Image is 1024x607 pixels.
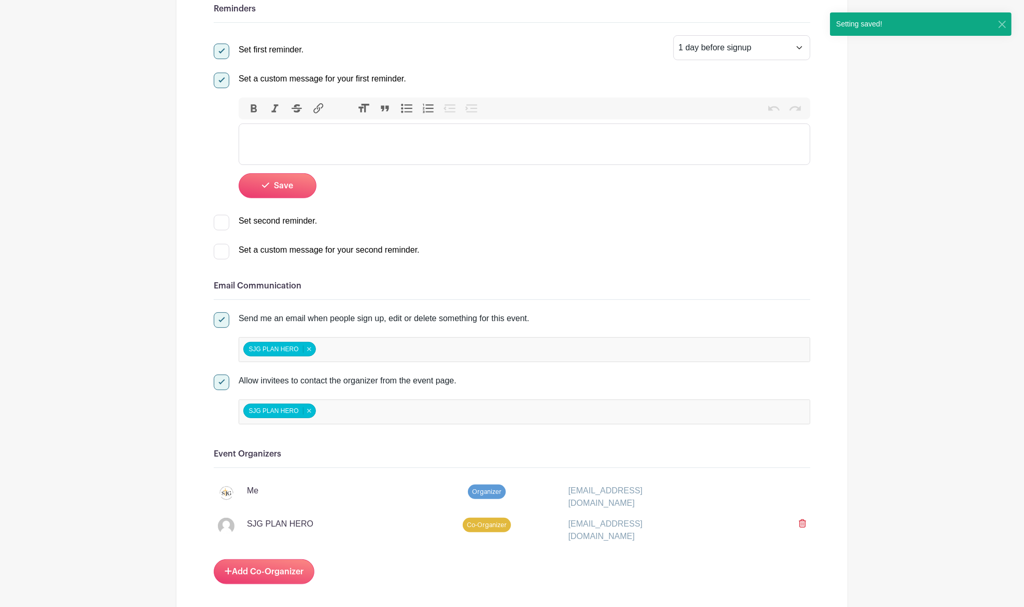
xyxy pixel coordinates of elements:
[239,312,810,325] div: Send me an email when people sign up, edit or delete something for this event.
[214,4,810,14] h6: Reminders
[997,19,1007,30] button: Close
[239,173,316,198] button: Save
[463,518,511,532] span: Co-Organizer
[243,404,316,418] div: SJG PLAN HERO
[265,102,286,115] button: Italic
[461,102,482,115] button: Increase Level
[396,102,418,115] button: Bullets
[214,45,303,54] a: Set first reminder.
[239,244,420,256] div: Set a custom message for your second reminder.
[214,449,810,459] h6: Event Organizers
[830,12,889,36] div: Setting saved!
[247,518,313,530] p: SJG PLAN HERO
[303,407,315,415] button: Remove item: '173422'
[214,281,810,291] h6: Email Communication
[214,559,314,584] a: Add Co-Organizer
[562,518,713,543] div: [EMAIL_ADDRESS][DOMAIN_NAME]
[418,102,439,115] button: Numbers
[468,485,506,499] span: Organizer
[784,102,806,115] button: Redo
[214,74,406,83] a: Set a custom message for your first reminder.
[239,215,317,227] div: Set second reminder.
[214,216,317,225] a: Set second reminder.
[243,342,316,356] div: SJG PLAN HERO
[308,102,329,115] button: Link
[439,102,461,115] button: Decrease Level
[274,182,293,190] span: Save
[243,102,265,115] button: Bold
[763,102,785,115] button: Undo
[375,102,396,115] button: Quote
[239,73,406,85] div: Set a custom message for your first reminder.
[239,44,303,56] div: Set first reminder.
[353,102,375,115] button: Heading
[303,346,315,353] button: Remove item: '173422'
[239,375,810,387] div: Allow invitees to contact the organizer from the event page.
[286,102,308,115] button: Strikethrough
[247,485,258,497] p: Me
[218,518,234,534] img: default-ce2991bfa6775e67f084385cd625a349d9dcbb7a52a09fb2fda1e96e2d18dcdb.png
[214,245,420,254] a: Set a custom message for your second reminder.
[317,404,409,419] input: false
[218,485,234,501] img: Logo%20jpg.jpg
[562,485,713,509] div: [EMAIL_ADDRESS][DOMAIN_NAME]
[317,342,409,357] input: false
